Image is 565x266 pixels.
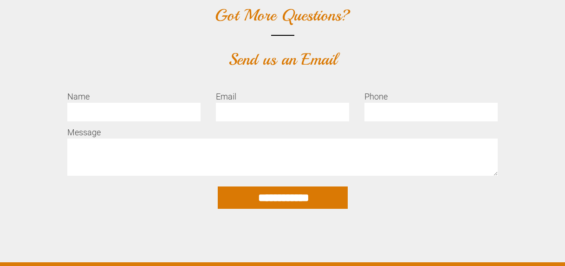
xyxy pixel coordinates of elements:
label: Phone [364,92,497,101]
font: Send us an Email [228,49,337,70]
label: Email [216,92,349,101]
label: Name [67,92,200,101]
font: Got More Questions? [215,5,350,26]
label: Message [67,127,497,137]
